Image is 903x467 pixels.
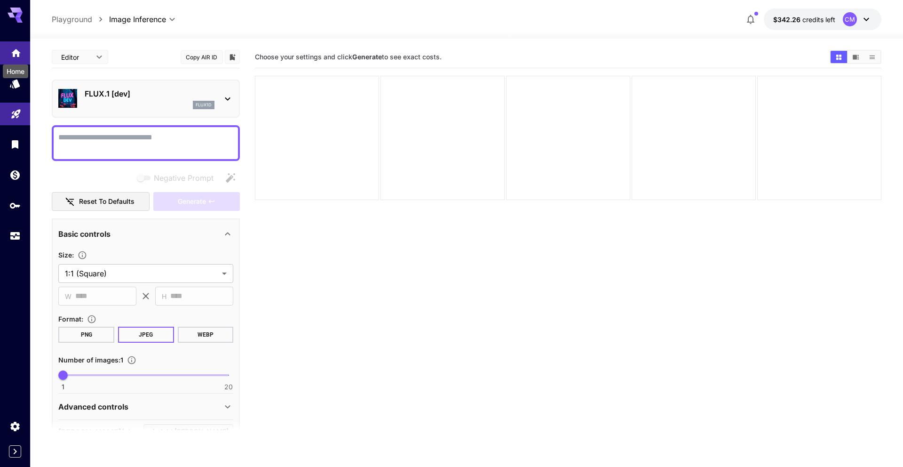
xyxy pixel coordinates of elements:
[10,106,22,118] div: Playground
[162,291,166,302] span: H
[228,51,237,63] button: Add to library
[773,15,835,24] div: $342.26353
[52,14,109,25] nav: breadcrumb
[864,51,880,63] button: Show media in list view
[830,50,881,64] div: Show media in grid viewShow media in video viewShow media in list view
[118,327,174,343] button: JPEG
[764,8,881,30] button: $342.26353CM
[52,14,92,25] a: Playground
[58,395,233,418] div: Advanced controls
[61,52,90,62] span: Editor
[58,228,111,240] p: Basic controls
[58,327,114,343] button: PNG
[58,401,128,412] p: Advanced controls
[802,16,835,24] span: credits left
[773,16,802,24] span: $342.26
[224,382,233,392] span: 20
[831,51,847,63] button: Show media in grid view
[181,50,223,64] button: Copy AIR ID
[85,88,214,99] p: FLUX.1 [dev]
[74,250,91,260] button: Adjust the dimensions of the generated image by specifying its width and height in pixels, or sel...
[9,200,21,211] div: API Keys
[83,314,100,324] button: Choose the file format for the output image.
[255,53,442,61] span: Choose your settings and click to see exact costs.
[58,315,83,323] span: Format :
[65,291,71,302] span: W
[123,355,140,365] button: Specify how many images to generate in a single request. Each image generation will be charged se...
[58,223,233,245] div: Basic controls
[154,172,214,184] span: Negative Prompt
[9,138,21,150] div: Library
[9,445,21,458] button: Expand sidebar
[58,251,74,259] span: Size :
[58,84,233,113] div: FLUX.1 [dev]flux1d
[178,327,234,343] button: WEBP
[352,53,382,61] b: Generate
[196,102,212,108] p: flux1d
[109,14,166,25] span: Image Inference
[10,46,22,57] div: Home
[3,64,28,78] div: Home
[135,172,221,184] span: Negative prompts are not compatible with the selected model.
[58,356,123,364] span: Number of images : 1
[9,78,21,89] div: Models
[62,382,64,392] span: 1
[848,51,864,63] button: Show media in video view
[52,192,150,211] button: Reset to defaults
[843,12,857,26] div: CM
[9,420,21,432] div: Settings
[9,230,21,242] div: Usage
[9,169,21,181] div: Wallet
[65,268,218,279] span: 1:1 (Square)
